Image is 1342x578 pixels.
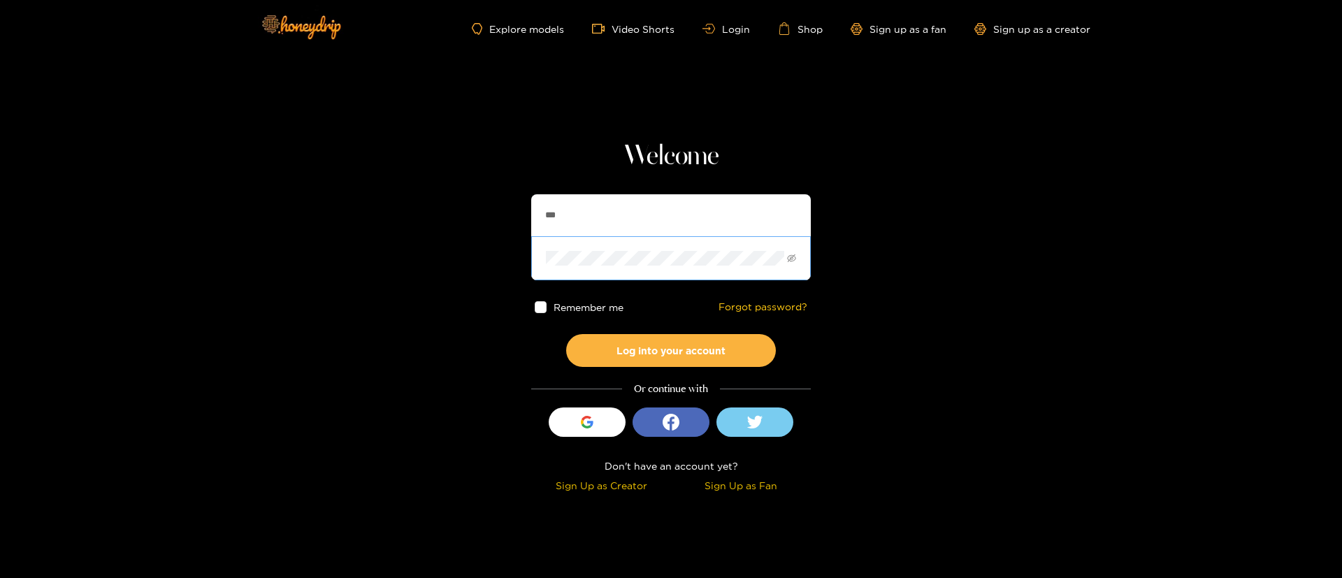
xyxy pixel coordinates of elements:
[787,254,796,263] span: eye-invisible
[592,22,612,35] span: video-camera
[592,22,674,35] a: Video Shorts
[554,302,623,312] span: Remember me
[531,458,811,474] div: Don't have an account yet?
[531,140,811,173] h1: Welcome
[531,381,811,397] div: Or continue with
[566,334,776,367] button: Log into your account
[719,301,807,313] a: Forgot password?
[702,24,750,34] a: Login
[472,23,564,35] a: Explore models
[974,23,1090,35] a: Sign up as a creator
[535,477,668,493] div: Sign Up as Creator
[674,477,807,493] div: Sign Up as Fan
[851,23,946,35] a: Sign up as a fan
[778,22,823,35] a: Shop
